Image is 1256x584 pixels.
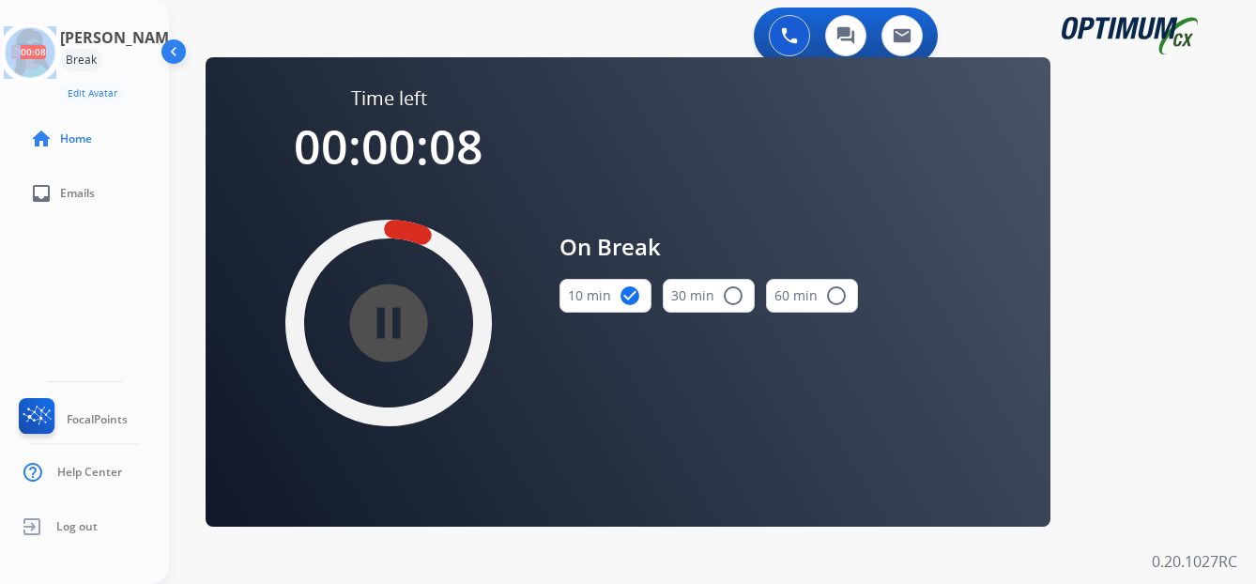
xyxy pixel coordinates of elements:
[722,284,744,307] mat-icon: radio_button_unchecked
[60,131,92,146] span: Home
[15,398,128,441] a: FocalPoints
[60,186,95,201] span: Emails
[663,279,755,313] button: 30 min
[67,412,128,427] span: FocalPoints
[30,128,53,150] mat-icon: home
[60,49,102,71] div: Break
[60,26,182,49] h3: [PERSON_NAME]
[351,85,427,112] span: Time left
[377,312,400,334] mat-icon: pause_circle_filled
[56,519,98,534] span: Log out
[559,230,858,264] span: On Break
[619,284,641,307] mat-icon: check_circle
[559,279,651,313] button: 10 min
[57,465,122,480] span: Help Center
[294,115,483,178] span: 00:00:08
[30,182,53,205] mat-icon: inbox
[825,284,848,307] mat-icon: radio_button_unchecked
[60,83,125,104] button: Edit Avatar
[766,279,858,313] button: 60 min
[1152,550,1237,573] p: 0.20.1027RC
